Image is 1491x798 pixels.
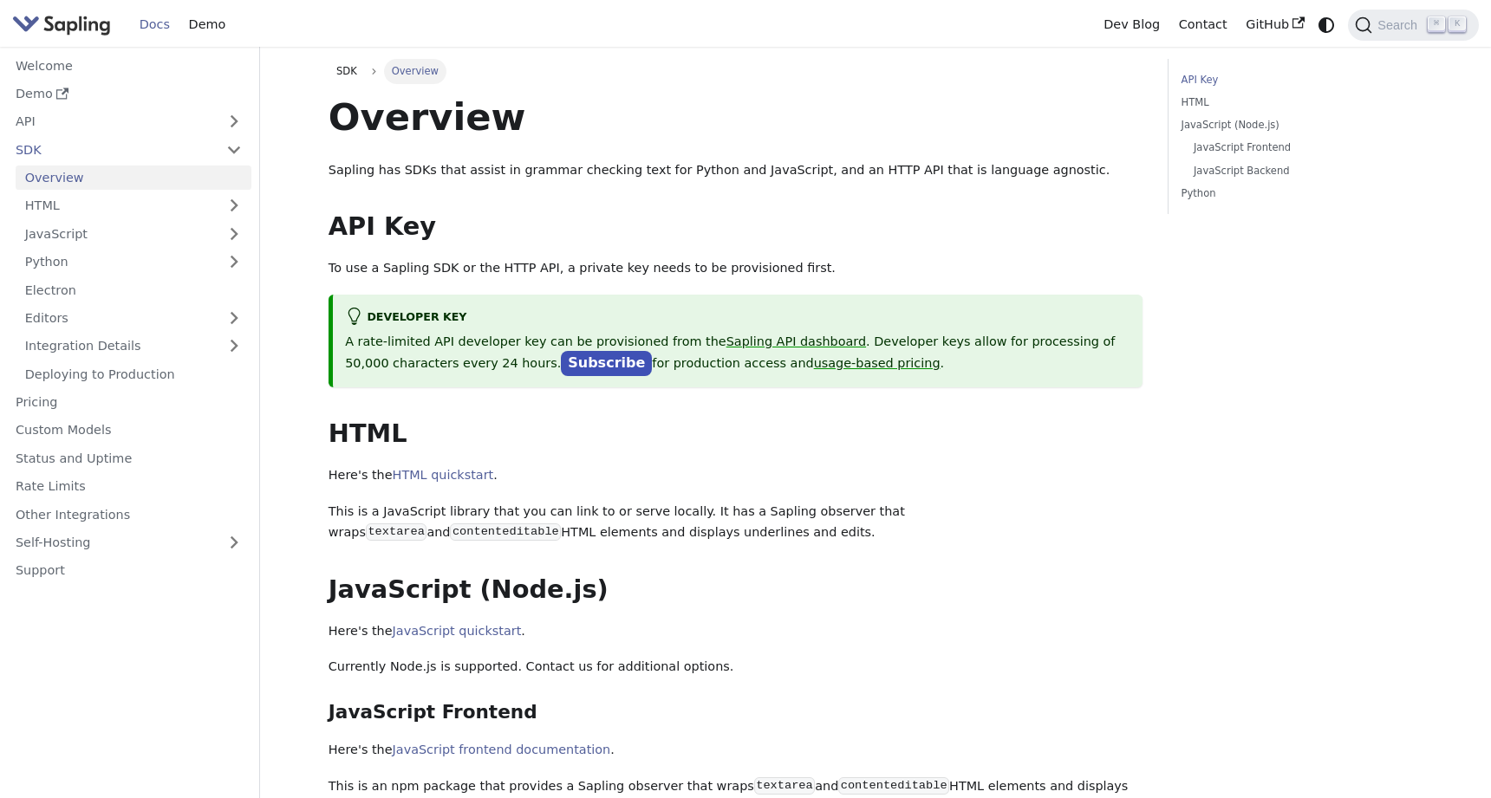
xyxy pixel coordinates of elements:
[329,211,1143,243] h2: API Key
[16,250,251,275] a: Python
[6,109,217,134] a: API
[16,306,217,331] a: Editors
[329,59,365,83] a: SDK
[329,258,1143,279] p: To use a Sapling SDK or the HTTP API, a private key needs to be provisioned first.
[217,306,251,331] button: Expand sidebar category 'Editors'
[217,137,251,162] button: Collapse sidebar category 'SDK'
[179,11,235,38] a: Demo
[1348,10,1478,41] button: Search (Command+K)
[6,390,251,415] a: Pricing
[329,740,1143,761] p: Here's the .
[726,334,866,348] a: Sapling API dashboard
[393,468,494,482] a: HTML quickstart
[329,418,1143,450] h2: HTML
[6,530,251,555] a: Self-Hosting
[6,474,251,499] a: Rate Limits
[6,558,251,583] a: Support
[1449,16,1466,32] kbd: K
[1194,139,1410,156] a: JavaScript Frontend
[1182,117,1416,133] a: JavaScript (Node.js)
[6,81,251,107] a: Demo
[345,332,1130,375] p: A rate-limited API developer key can be provisioned from the . Developer keys allow for processin...
[450,523,561,541] code: contenteditable
[393,743,611,756] a: JavaScript frontend documentation
[6,502,251,527] a: Other Integrations
[393,624,522,638] a: JavaScript quickstart
[561,351,652,376] a: Subscribe
[329,502,1143,543] p: This is a JavaScript library that you can link to or serve locally. It has a Sapling observer tha...
[754,777,815,795] code: textarea
[329,94,1143,140] h1: Overview
[1094,11,1169,38] a: Dev Blog
[16,277,251,302] a: Electron
[1372,18,1428,32] span: Search
[1314,12,1339,37] button: Switch between dark and light mode (currently system mode)
[217,109,251,134] button: Expand sidebar category 'API'
[1182,94,1416,111] a: HTML
[1182,185,1416,202] a: Python
[16,334,251,359] a: Integration Details
[12,12,117,37] a: Sapling.ai
[814,356,941,370] a: usage-based pricing
[329,657,1143,678] p: Currently Node.js is supported. Contact us for additional options.
[336,65,357,77] span: SDK
[1236,11,1313,38] a: GitHub
[6,137,217,162] a: SDK
[329,621,1143,642] p: Here's the .
[16,193,251,218] a: HTML
[1428,16,1445,32] kbd: ⌘
[6,445,251,470] a: Status and Uptime
[6,53,251,78] a: Welcome
[329,160,1143,181] p: Sapling has SDKs that assist in grammar checking text for Python and JavaScript, and an HTTP API ...
[1169,11,1237,38] a: Contact
[16,165,251,191] a: Overview
[1182,72,1416,88] a: API Key
[329,574,1143,606] h2: JavaScript (Node.js)
[16,361,251,386] a: Deploying to Production
[1194,163,1410,179] a: JavaScript Backend
[12,12,111,37] img: Sapling.ai
[329,465,1143,486] p: Here's the .
[16,221,251,246] a: JavaScript
[345,308,1130,328] div: Developer Key
[130,11,179,38] a: Docs
[838,777,949,795] code: contenteditable
[329,701,1143,724] h3: JavaScript Frontend
[384,59,447,83] span: Overview
[329,59,1143,83] nav: Breadcrumbs
[6,418,251,443] a: Custom Models
[366,523,426,541] code: textarea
